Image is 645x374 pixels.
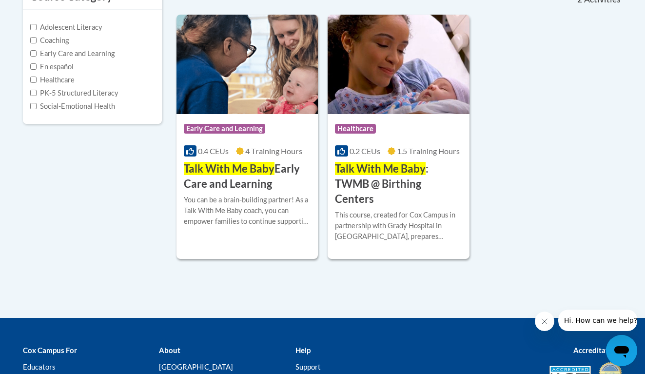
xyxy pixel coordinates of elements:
span: 1.5 Training Hours [397,146,460,156]
input: Checkbox for Options [30,90,37,96]
span: Talk With Me Baby [335,162,426,175]
a: [GEOGRAPHIC_DATA] [159,362,233,371]
input: Checkbox for Options [30,103,37,109]
label: Early Care and Learning [30,48,115,59]
label: En español [30,61,74,72]
b: Cox Campus For [23,346,77,354]
a: Support [295,362,321,371]
label: Healthcare [30,75,75,85]
input: Checkbox for Options [30,63,37,70]
b: Accreditations [573,346,623,354]
h3: Early Care and Learning [184,161,311,192]
span: 4 Training Hours [245,146,302,156]
iframe: Button to launch messaging window [606,335,637,366]
img: Course Logo [328,15,469,114]
a: Course LogoEarly Care and Learning0.4 CEUs4 Training Hours Talk With Me BabyEarly Care and Learni... [176,15,318,259]
input: Checkbox for Options [30,77,37,83]
span: Talk With Me Baby [184,162,274,175]
b: Help [295,346,311,354]
a: Course LogoHealthcare0.2 CEUs1.5 Training Hours Talk With Me Baby: TWMB @ Birthing CentersThis co... [328,15,469,259]
iframe: Message from company [558,310,637,331]
b: About [159,346,180,354]
input: Checkbox for Options [30,37,37,43]
div: You can be a brain-building partner! As a Talk With Me Baby coach, you can empower families to co... [184,195,311,227]
iframe: Close message [535,312,554,331]
span: Healthcare [335,124,376,134]
label: Coaching [30,35,69,46]
input: Checkbox for Options [30,50,37,57]
input: Checkbox for Options [30,24,37,30]
label: Social-Emotional Health [30,101,115,112]
label: Adolescent Literacy [30,22,102,33]
div: This course, created for Cox Campus in partnership with Grady Hospital in [GEOGRAPHIC_DATA], prep... [335,210,462,242]
label: PK-5 Structured Literacy [30,88,118,98]
h3: : TWMB @ Birthing Centers [335,161,462,206]
span: 0.2 CEUs [350,146,380,156]
a: Educators [23,362,56,371]
span: 0.4 CEUs [198,146,229,156]
img: Course Logo [176,15,318,114]
span: Early Care and Learning [184,124,265,134]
